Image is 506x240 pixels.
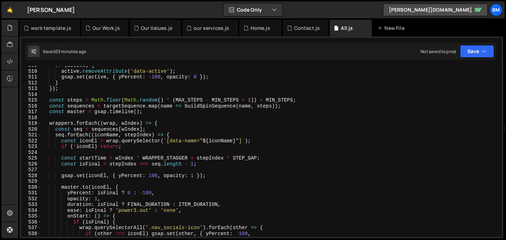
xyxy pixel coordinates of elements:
[21,132,42,138] div: 521
[21,92,42,98] div: 514
[21,121,42,127] div: 519
[21,196,42,202] div: 532
[21,167,42,173] div: 527
[490,4,502,16] a: bm
[294,25,320,32] div: Contact.js
[460,45,494,58] button: Save
[21,225,42,231] div: 537
[21,190,42,196] div: 531
[21,150,42,156] div: 524
[377,25,407,32] div: New File
[21,161,42,167] div: 526
[383,4,488,16] a: [PERSON_NAME][DOMAIN_NAME]
[1,1,19,18] a: 🤙
[56,48,86,54] div: 33 minutes ago
[21,80,42,86] div: 512
[421,48,456,54] div: Not saved to prod
[21,74,42,80] div: 511
[141,25,173,32] div: Our Values.js
[223,4,283,16] button: Code Only
[21,219,42,225] div: 536
[43,48,86,54] div: Saved
[21,184,42,190] div: 530
[31,25,71,32] div: work template.js
[251,25,270,32] div: Home.js
[21,97,42,103] div: 515
[21,103,42,109] div: 516
[21,109,42,115] div: 517
[21,86,42,92] div: 513
[21,179,42,184] div: 529
[21,208,42,214] div: 534
[341,25,353,32] div: All.js
[21,213,42,219] div: 535
[21,69,42,74] div: 510
[21,144,42,150] div: 523
[21,138,42,144] div: 522
[21,127,42,132] div: 520
[21,202,42,208] div: 533
[92,25,120,32] div: Our Work.js
[21,115,42,121] div: 518
[194,25,229,32] div: our services.js
[21,231,42,237] div: 538
[27,6,75,14] div: [PERSON_NAME]
[21,173,42,179] div: 528
[21,155,42,161] div: 525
